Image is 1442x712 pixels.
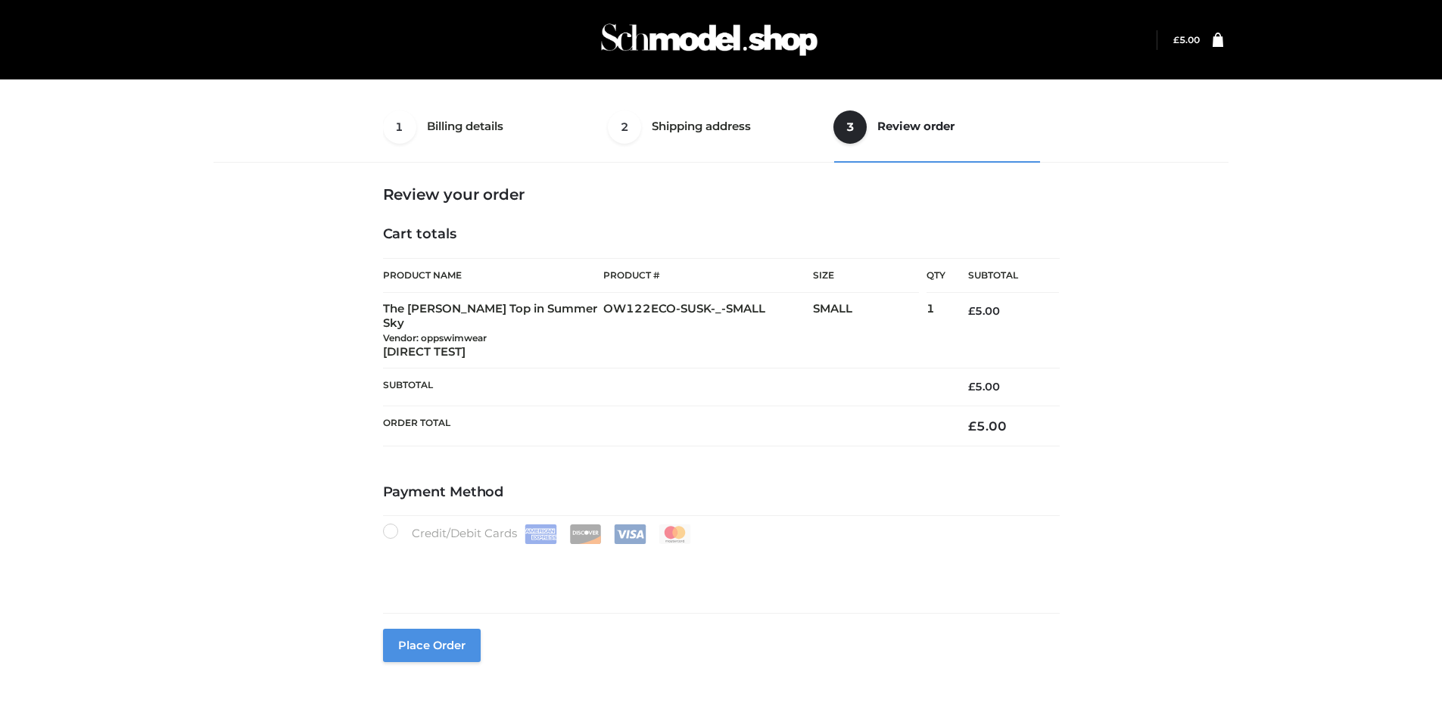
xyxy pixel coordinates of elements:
bdi: 5.00 [1173,34,1200,45]
td: 1 [927,293,945,368]
th: Qty [927,258,945,293]
img: Schmodel Admin 964 [596,10,823,70]
img: Amex [525,524,557,544]
bdi: 5.00 [968,304,1000,318]
h3: Review your order [383,185,1060,204]
th: Subtotal [383,368,946,406]
h4: Cart totals [383,226,1060,243]
td: The [PERSON_NAME] Top in Summer Sky [DIRECT TEST] [383,293,604,368]
th: Product # [603,258,813,293]
a: £5.00 [1173,34,1200,45]
th: Size [813,259,919,293]
small: Vendor: oppswimwear [383,332,487,344]
td: OW122ECO-SUSK-_-SMALL [603,293,813,368]
img: Visa [614,524,646,544]
th: Order Total [383,406,946,446]
td: SMALL [813,293,927,368]
bdi: 5.00 [968,380,1000,393]
span: £ [968,304,975,318]
h4: Payment Method [383,484,1060,501]
span: £ [1173,34,1179,45]
th: Product Name [383,258,604,293]
bdi: 5.00 [968,418,1007,434]
span: £ [968,418,976,434]
th: Subtotal [945,259,1059,293]
button: Place order [383,629,481,662]
label: Credit/Debit Cards [383,524,693,544]
img: Discover [569,524,602,544]
span: £ [968,380,975,393]
iframe: Secure payment input frame [380,541,1057,596]
img: Mastercard [659,524,691,544]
